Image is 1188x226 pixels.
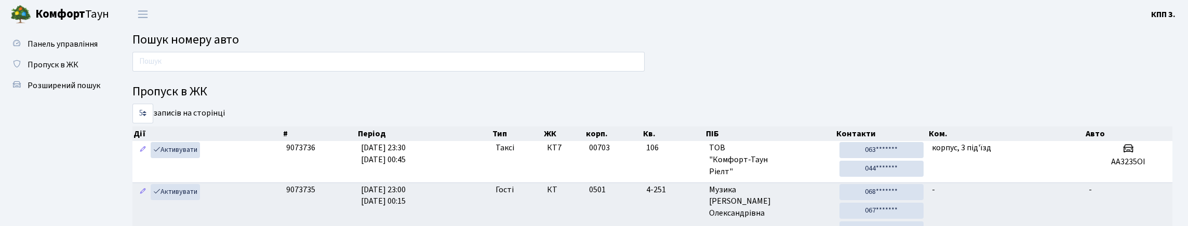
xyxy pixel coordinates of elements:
span: корпус, 3 під'їзд [932,142,991,153]
span: - [932,184,935,195]
span: 0501 [589,184,606,195]
th: Контакти [835,126,927,141]
th: корп. [585,126,642,141]
a: Редагувати [137,184,149,200]
span: ТОВ "Комфорт-Таун Ріелт" [709,142,831,178]
b: Комфорт [35,6,85,22]
span: Панель управління [28,38,98,50]
a: Панель управління [5,34,109,54]
th: Ком. [928,126,1085,141]
span: [DATE] 23:30 [DATE] 00:45 [361,142,406,165]
span: Пропуск в ЖК [28,59,78,70]
span: [DATE] 23:00 [DATE] 00:15 [361,184,406,207]
th: # [282,126,357,141]
b: КПП 3. [1151,9,1176,20]
input: Пошук [132,52,645,72]
a: Активувати [151,142,200,158]
span: Пошук номеру авто [132,31,239,49]
a: Редагувати [137,142,149,158]
th: ЖК [543,126,585,141]
th: Кв. [642,126,705,141]
a: Активувати [151,184,200,200]
select: записів на сторінці [132,104,153,123]
h4: Пропуск в ЖК [132,84,1172,100]
span: КТ [547,184,581,196]
span: 9073736 [286,142,315,153]
th: Тип [491,126,543,141]
th: Період [357,126,491,141]
span: 00703 [589,142,610,153]
span: КТ7 [547,142,581,154]
button: Переключити навігацію [130,6,156,23]
label: записів на сторінці [132,104,225,123]
a: Пропуск в ЖК [5,54,109,75]
a: КПП 3. [1151,8,1176,21]
th: Дії [132,126,282,141]
span: - [1089,184,1092,195]
h5: AA3235OI [1089,157,1168,167]
img: logo.png [10,4,31,25]
span: Таун [35,6,109,23]
span: 9073735 [286,184,315,195]
span: 106 [646,142,701,154]
span: Розширений пошук [28,80,100,91]
span: Гості [496,184,514,196]
th: Авто [1085,126,1172,141]
a: Розширений пошук [5,75,109,96]
span: 4-251 [646,184,701,196]
span: Музика [PERSON_NAME] Олександрівна [709,184,831,220]
span: Таксі [496,142,514,154]
th: ПІБ [705,126,835,141]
